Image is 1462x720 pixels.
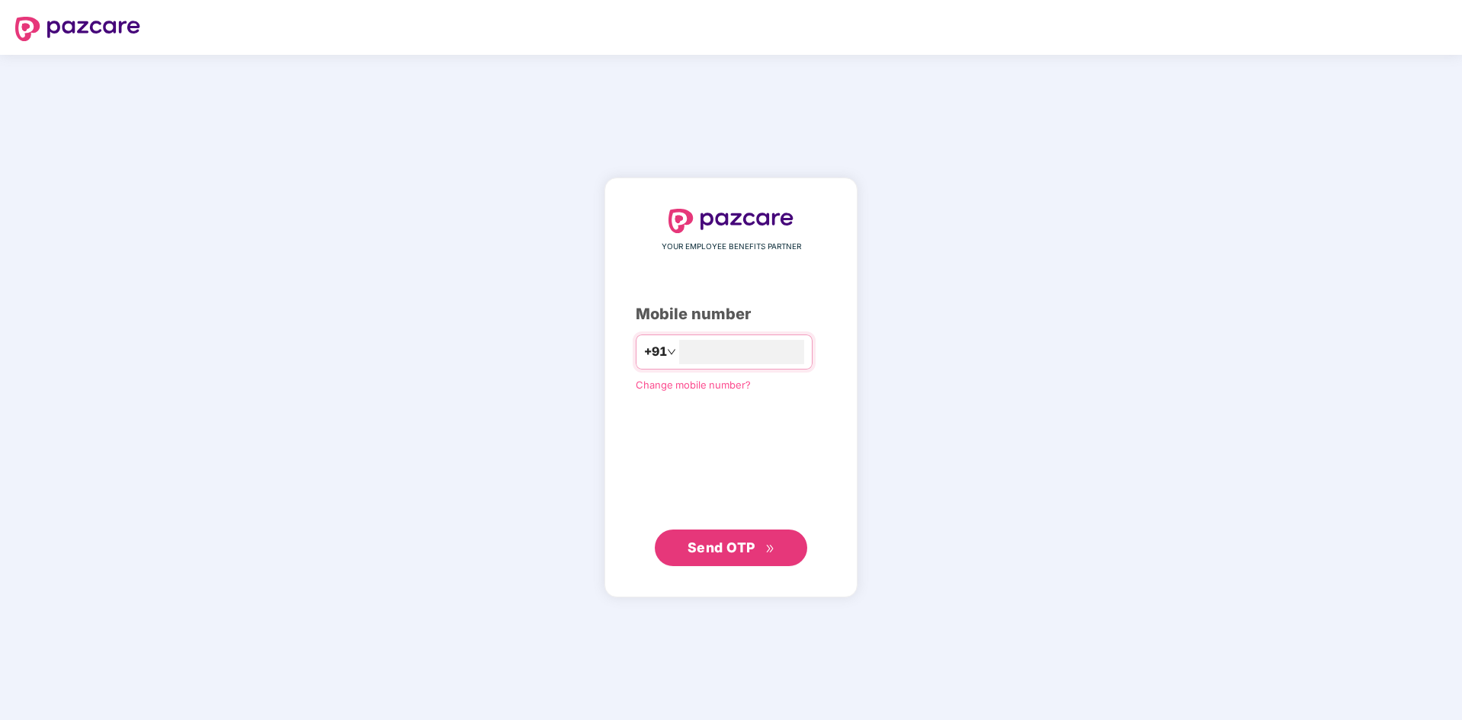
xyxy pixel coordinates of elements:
[636,379,751,391] a: Change mobile number?
[667,347,676,357] span: down
[688,539,755,555] span: Send OTP
[668,209,794,233] img: logo
[655,530,807,566] button: Send OTPdouble-right
[15,17,140,41] img: logo
[765,544,775,554] span: double-right
[636,302,826,326] div: Mobile number
[644,342,667,361] span: +91
[662,241,801,253] span: YOUR EMPLOYEE BENEFITS PARTNER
